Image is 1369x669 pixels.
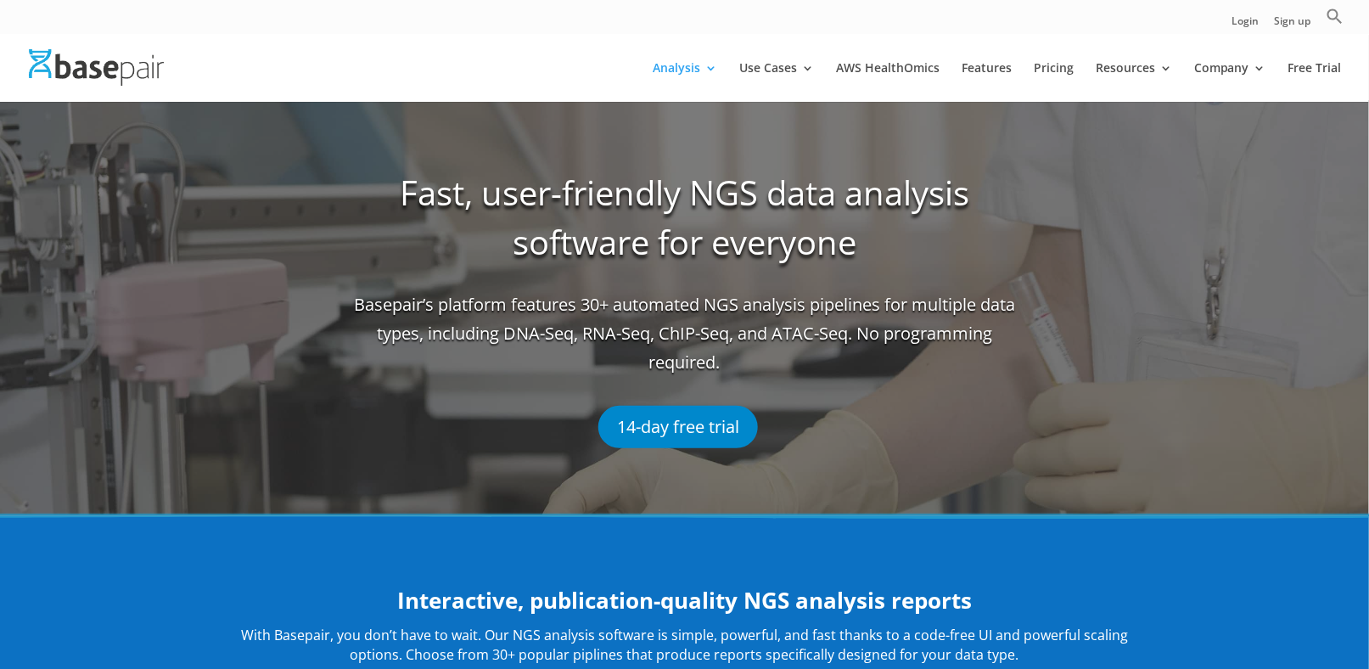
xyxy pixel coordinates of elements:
[354,168,1016,290] h1: Fast, user-friendly NGS data analysis software for everyone
[227,626,1143,666] p: With Basepair, you don’t have to wait. Our NGS analysis software is simple, powerful, and fast th...
[1327,8,1344,34] a: Search Icon Link
[1194,62,1266,102] a: Company
[354,290,1016,389] span: Basepair’s platform features 30+ automated NGS analysis pipelines for multiple data types, includ...
[1232,16,1260,34] a: Login
[962,62,1012,102] a: Features
[836,62,940,102] a: AWS HealthOmics
[1034,62,1074,102] a: Pricing
[653,62,717,102] a: Analysis
[598,406,758,448] a: 14-day free trial
[739,62,814,102] a: Use Cases
[1288,62,1342,102] a: Free Trial
[1275,16,1311,34] a: Sign up
[29,49,164,86] img: Basepair
[1096,62,1172,102] a: Resources
[1327,8,1344,25] svg: Search
[1284,584,1349,649] iframe: Drift Widget Chat Controller
[397,585,972,616] strong: Interactive, publication-quality NGS analysis reports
